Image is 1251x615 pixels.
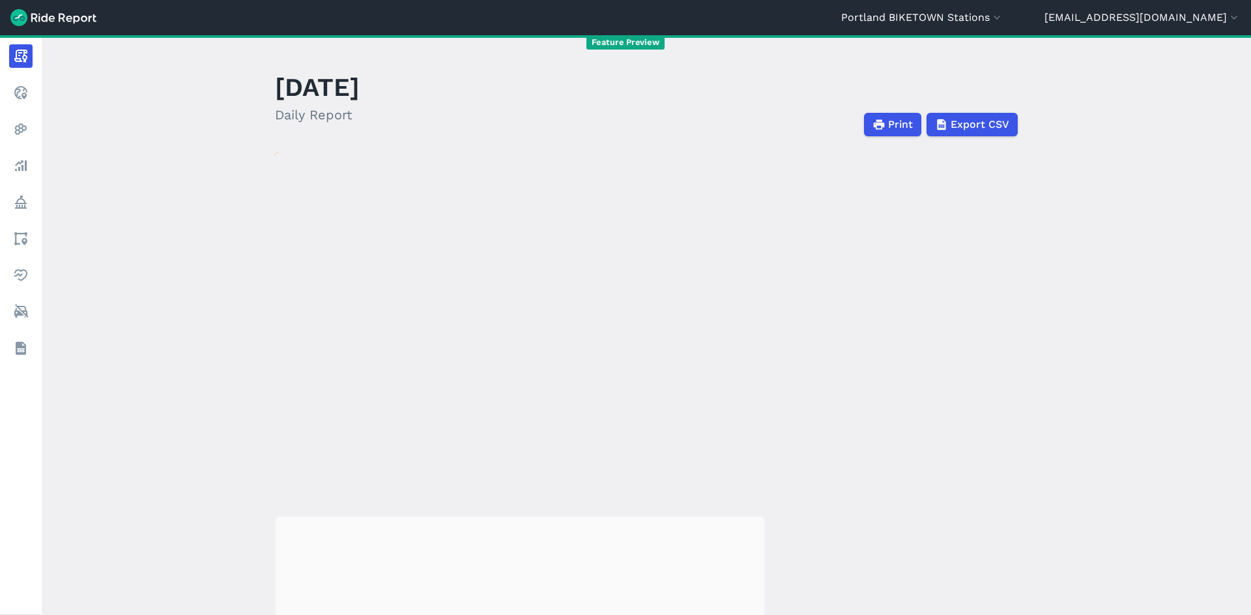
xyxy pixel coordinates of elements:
[888,117,913,132] span: Print
[586,36,665,50] span: Feature Preview
[841,10,1003,25] button: Portland BIKETOWN Stations
[10,9,96,26] img: Ride Report
[9,263,33,287] a: Health
[275,105,360,125] h2: Daily Report
[9,190,33,214] a: Policy
[9,44,33,68] a: Report
[951,117,1009,132] span: Export CSV
[9,337,33,360] a: Datasets
[9,154,33,177] a: Analyze
[9,300,33,323] a: ModeShift
[9,227,33,250] a: Areas
[927,113,1018,136] button: Export CSV
[275,69,360,105] h1: [DATE]
[864,113,921,136] button: Print
[9,81,33,104] a: Realtime
[9,117,33,141] a: Heatmaps
[1044,10,1241,25] button: [EMAIL_ADDRESS][DOMAIN_NAME]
